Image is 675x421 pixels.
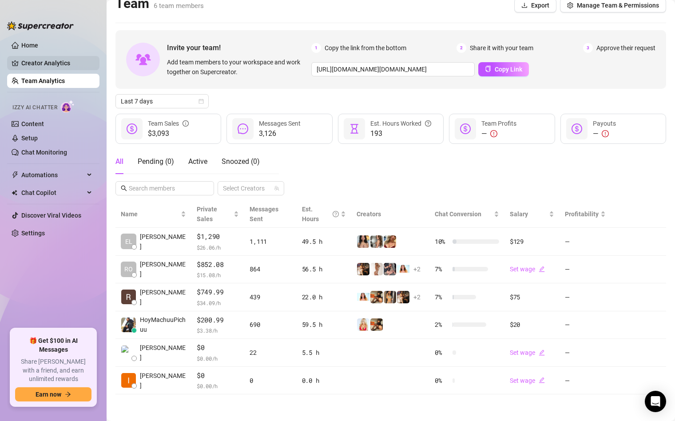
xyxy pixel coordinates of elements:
div: 0.0 h [302,376,346,385]
img: Daisy [370,235,383,248]
span: + 2 [413,264,421,274]
div: — [481,128,516,139]
img: Ezra [384,235,396,248]
span: team [274,186,279,191]
span: question-circle [333,204,339,224]
div: 1,111 [250,237,291,246]
span: 193 [370,128,431,139]
td: — [560,311,611,339]
span: Invite your team! [167,42,311,53]
span: 3,126 [259,128,301,139]
img: Karlea [384,291,396,303]
button: Earn nowarrow-right [15,387,91,401]
span: $ 0.00 /h [197,381,239,390]
span: Active [188,157,207,166]
span: 0 % [435,376,449,385]
span: [PERSON_NAME] [140,343,186,362]
div: Pending ( 0 ) [138,156,174,167]
span: Chat Copilot [21,186,84,200]
span: 1 [311,43,321,53]
img: mia [397,263,409,275]
a: Settings [21,230,45,237]
span: $1,290 [197,231,239,242]
img: Isaac Soffer [121,373,136,388]
span: Copy the link from the bottom [325,43,406,53]
span: setting [567,2,573,8]
span: $ 3.38 /h [197,326,239,335]
td: — [560,228,611,256]
span: 2 % [435,320,449,330]
span: question-circle [425,119,431,128]
span: Messages Sent [259,120,301,127]
div: Est. Hours Worked [370,119,431,128]
div: $129 [510,237,554,246]
a: Discover Viral Videos [21,212,81,219]
span: $852.08 [197,259,239,270]
span: 10 % [435,237,449,246]
span: $ 15.08 /h [197,270,239,279]
div: Team Sales [148,119,189,128]
span: $ 34.09 /h [197,298,239,307]
td: — [560,367,611,395]
th: Creators [351,201,429,228]
span: hourglass [349,123,360,134]
span: Private Sales [197,206,217,222]
a: Home [21,42,38,49]
a: Creator Analytics [21,56,92,70]
img: AI Chatter [61,100,75,113]
a: Chat Monitoring [21,149,67,156]
span: [PERSON_NAME] [140,232,186,251]
td: — [560,256,611,284]
span: 🎁 Get $100 in AI Messages [15,337,91,354]
img: Deyana [370,291,383,303]
span: search [121,185,127,191]
div: 0 [250,376,291,385]
img: Korina [384,263,396,275]
span: [PERSON_NAME] [140,259,186,279]
span: 2 [457,43,466,53]
span: Name [121,209,179,219]
span: arrow-right [65,391,71,397]
span: Share it with your team [470,43,533,53]
img: Baby [397,291,409,303]
span: exclamation-circle [490,130,497,137]
span: Approve their request [596,43,655,53]
div: All [115,156,123,167]
span: Team Profits [481,120,516,127]
div: 59.5 h [302,320,346,330]
span: dollar-circle [572,123,582,134]
span: exclamation-circle [602,130,609,137]
img: Mary [357,318,369,331]
img: HoyMachuuPichuu [121,318,136,332]
span: dollar-circle [460,123,471,134]
td: — [560,339,611,367]
img: Deyana [370,318,383,331]
span: edit [539,266,545,272]
a: Set wageedit [510,377,545,384]
a: Setup [21,135,38,142]
span: Snoozed ( 0 ) [222,157,260,166]
span: + 2 [413,292,421,302]
div: 22 [250,348,291,357]
span: Export [531,2,549,9]
span: [PERSON_NAME] [140,287,186,307]
span: Last 7 days [121,95,203,108]
span: HoyMachuuPichuu [140,315,186,334]
span: edit [539,377,545,383]
input: Search members [129,183,202,193]
span: Share [PERSON_NAME] with a friend, and earn unlimited rewards [15,357,91,384]
span: 6 team members [154,2,204,10]
div: $20 [510,320,554,330]
span: $ 0.00 /h [197,354,239,363]
span: Messages Sent [250,206,278,222]
span: $200.99 [197,315,239,326]
span: RO [124,264,133,274]
img: Rebecca Contrer… [121,290,136,304]
span: Manage Team & Permissions [577,2,659,9]
span: $0 [197,342,239,353]
span: Payouts [593,120,616,127]
div: 439 [250,292,291,302]
span: $3,093 [148,128,189,139]
a: Team Analytics [21,77,65,84]
span: Copy Link [495,66,522,73]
